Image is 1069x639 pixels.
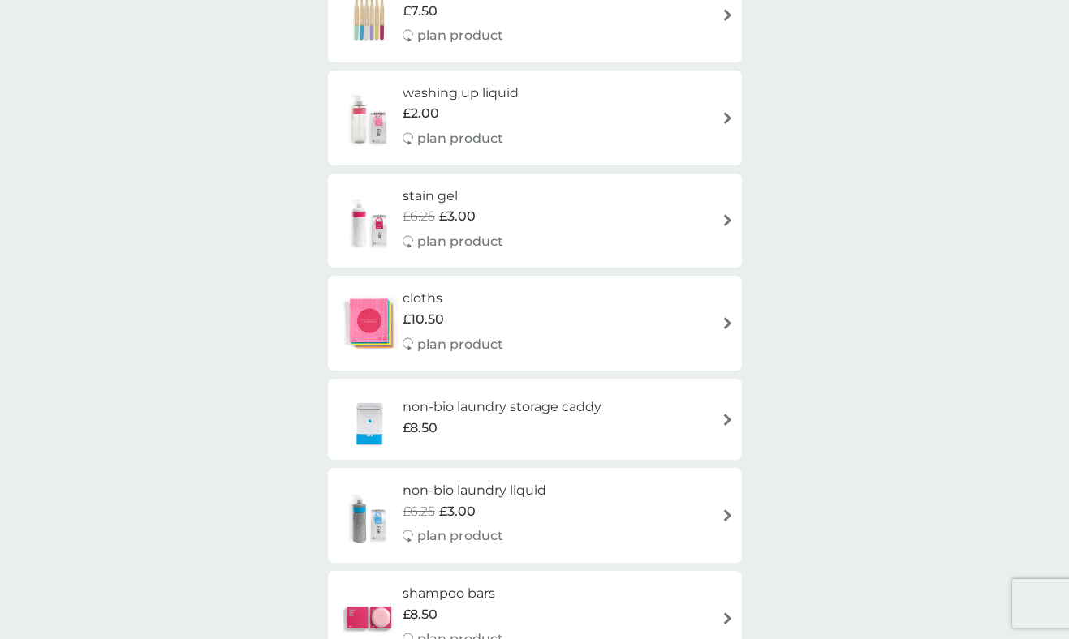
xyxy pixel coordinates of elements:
[403,206,435,227] span: £6.25
[336,487,403,544] img: non-bio laundry liquid
[722,112,734,124] img: arrow right
[722,509,734,521] img: arrow right
[403,418,438,439] span: £8.50
[336,295,403,352] img: cloths
[439,206,476,227] span: £3.00
[403,103,439,124] span: £2.00
[417,525,503,547] p: plan product
[403,288,503,309] h6: cloths
[439,501,476,522] span: £3.00
[722,317,734,329] img: arrow right
[417,334,503,355] p: plan product
[403,186,503,207] h6: stain gel
[403,83,519,104] h6: washing up liquid
[417,25,503,46] p: plan product
[403,397,601,418] h6: non-bio laundry storage caddy
[403,480,546,501] h6: non-bio laundry liquid
[403,604,438,625] span: £8.50
[722,414,734,426] img: arrow right
[336,391,403,448] img: non-bio laundry storage caddy
[336,89,403,146] img: washing up liquid
[403,309,444,330] span: £10.50
[403,583,503,604] h6: shampoo bars
[336,192,403,249] img: stain gel
[417,231,503,252] p: plan product
[417,128,503,149] p: plan product
[403,1,438,22] span: £7.50
[722,214,734,226] img: arrow right
[722,612,734,624] img: arrow right
[722,9,734,21] img: arrow right
[403,501,435,522] span: £6.25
